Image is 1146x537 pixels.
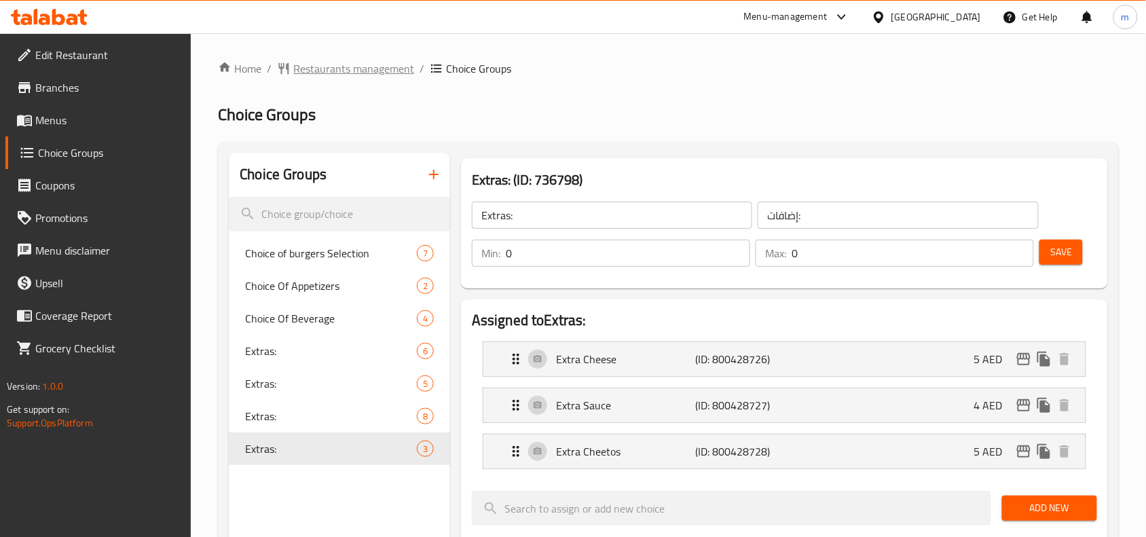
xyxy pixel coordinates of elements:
[417,245,434,261] div: Choices
[245,310,417,327] span: Choice Of Beverage
[245,245,417,261] span: Choice of burgers Selection
[7,377,40,395] span: Version:
[472,169,1097,191] h3: Extras: (ID: 736798)
[472,382,1097,428] li: Expand
[418,247,433,260] span: 7
[229,367,450,400] div: Extras:5
[7,401,69,418] span: Get support on:
[5,104,191,136] a: Menus
[229,197,450,232] input: search
[765,245,786,261] p: Max:
[240,164,327,185] h2: Choice Groups
[1014,441,1034,462] button: edit
[267,60,272,77] li: /
[556,351,695,367] p: Extra Cheese
[472,336,1097,382] li: Expand
[417,441,434,457] div: Choices
[245,343,417,359] span: Extras:
[974,397,1014,413] p: 4 AED
[556,397,695,413] p: Extra Sauce
[35,47,181,63] span: Edit Restaurant
[229,237,450,270] div: Choice of burgers Selection7
[744,9,828,25] div: Menu-management
[417,375,434,392] div: Choices
[35,177,181,193] span: Coupons
[277,60,414,77] a: Restaurants management
[5,71,191,104] a: Branches
[695,443,788,460] p: (ID: 800428728)
[472,310,1097,331] h2: Assigned to Extras:
[695,351,788,367] p: (ID: 800428726)
[218,99,316,130] span: Choice Groups
[418,345,433,358] span: 6
[229,400,450,432] div: Extras:8
[417,408,434,424] div: Choices
[1054,395,1075,415] button: delete
[472,491,991,525] input: search
[483,434,1086,468] div: Expand
[35,112,181,128] span: Menus
[1002,496,1097,521] button: Add New
[1034,349,1054,369] button: duplicate
[418,443,433,456] span: 3
[1013,500,1086,517] span: Add New
[42,377,63,395] span: 1.0.0
[35,79,181,96] span: Branches
[483,342,1086,376] div: Expand
[446,60,511,77] span: Choice Groups
[418,312,433,325] span: 4
[1050,244,1072,261] span: Save
[5,169,191,202] a: Coupons
[218,60,261,77] a: Home
[1034,395,1054,415] button: duplicate
[35,340,181,356] span: Grocery Checklist
[5,39,191,71] a: Edit Restaurant
[229,432,450,465] div: Extras:3
[418,410,433,423] span: 8
[229,302,450,335] div: Choice Of Beverage4
[556,443,695,460] p: Extra Cheetos
[5,234,191,267] a: Menu disclaimer
[891,10,981,24] div: [GEOGRAPHIC_DATA]
[5,202,191,234] a: Promotions
[35,210,181,226] span: Promotions
[38,145,181,161] span: Choice Groups
[417,278,434,294] div: Choices
[5,299,191,332] a: Coverage Report
[5,136,191,169] a: Choice Groups
[245,441,417,457] span: Extras:
[245,375,417,392] span: Extras:
[1054,349,1075,369] button: delete
[418,377,433,390] span: 5
[1039,240,1083,265] button: Save
[472,428,1097,475] li: Expand
[974,443,1014,460] p: 5 AED
[218,60,1119,77] nav: breadcrumb
[417,310,434,327] div: Choices
[35,275,181,291] span: Upsell
[1122,10,1130,24] span: m
[1014,395,1034,415] button: edit
[229,335,450,367] div: Extras:6
[483,388,1086,422] div: Expand
[293,60,414,77] span: Restaurants management
[7,414,93,432] a: Support.OpsPlatform
[229,270,450,302] div: Choice Of Appetizers2
[695,397,788,413] p: (ID: 800428727)
[245,278,417,294] span: Choice Of Appetizers
[418,280,433,293] span: 2
[5,267,191,299] a: Upsell
[35,308,181,324] span: Coverage Report
[245,408,417,424] span: Extras:
[5,332,191,365] a: Grocery Checklist
[420,60,424,77] li: /
[1014,349,1034,369] button: edit
[1054,441,1075,462] button: delete
[35,242,181,259] span: Menu disclaimer
[481,245,500,261] p: Min:
[974,351,1014,367] p: 5 AED
[1034,441,1054,462] button: duplicate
